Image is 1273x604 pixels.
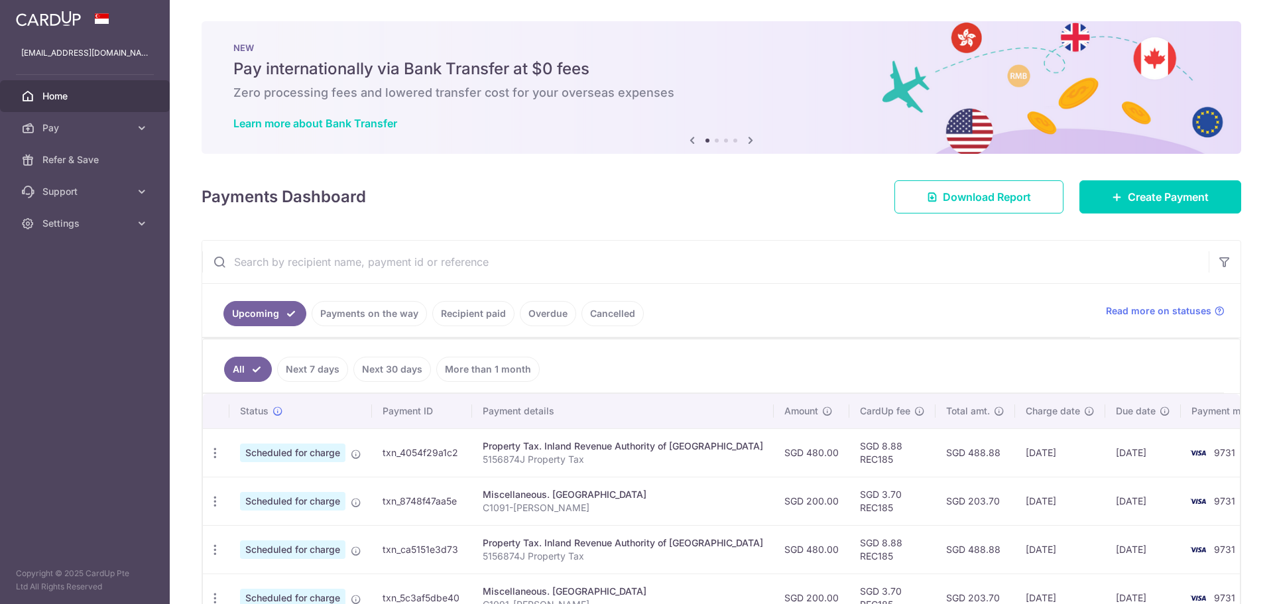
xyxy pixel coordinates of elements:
span: Support [42,185,130,198]
a: Next 30 days [353,357,431,382]
a: Next 7 days [277,357,348,382]
a: Cancelled [581,301,644,326]
td: [DATE] [1015,428,1105,477]
span: Charge date [1026,404,1080,418]
p: 5156874J Property Tax [483,550,763,563]
span: CardUp fee [860,404,910,418]
p: C1091-[PERSON_NAME] [483,501,763,514]
td: SGD 203.70 [936,477,1015,525]
td: [DATE] [1015,477,1105,525]
td: [DATE] [1105,525,1181,574]
span: 9731 [1214,592,1235,603]
div: Property Tax. Inland Revenue Authority of [GEOGRAPHIC_DATA] [483,536,763,550]
td: SGD 200.00 [774,477,849,525]
td: [DATE] [1015,525,1105,574]
img: Bank Card [1185,493,1211,509]
td: txn_8748f47aa5e [372,477,472,525]
div: Miscellaneous. [GEOGRAPHIC_DATA] [483,585,763,598]
div: Property Tax. Inland Revenue Authority of [GEOGRAPHIC_DATA] [483,440,763,453]
img: Bank Card [1185,542,1211,558]
span: Amount [784,404,818,418]
td: SGD 480.00 [774,428,849,477]
a: More than 1 month [436,357,540,382]
td: SGD 480.00 [774,525,849,574]
span: Read more on statuses [1106,304,1211,318]
a: Download Report [894,180,1063,213]
a: Read more on statuses [1106,304,1225,318]
input: Search by recipient name, payment id or reference [202,241,1209,283]
td: [DATE] [1105,477,1181,525]
span: 9731 [1214,495,1235,507]
td: SGD 488.88 [936,428,1015,477]
td: txn_ca5151e3d73 [372,525,472,574]
td: SGD 3.70 REC185 [849,477,936,525]
span: Scheduled for charge [240,444,345,462]
td: SGD 488.88 [936,525,1015,574]
div: Miscellaneous. [GEOGRAPHIC_DATA] [483,488,763,501]
a: Overdue [520,301,576,326]
span: Due date [1116,404,1156,418]
a: Upcoming [223,301,306,326]
span: 9731 [1214,447,1235,458]
span: Total amt. [946,404,990,418]
p: 5156874J Property Tax [483,453,763,466]
img: CardUp [16,11,81,27]
h5: Pay internationally via Bank Transfer at $0 fees [233,58,1209,80]
a: All [224,357,272,382]
img: Bank Card [1185,445,1211,461]
td: txn_4054f29a1c2 [372,428,472,477]
span: Pay [42,121,130,135]
h6: Zero processing fees and lowered transfer cost for your overseas expenses [233,85,1209,101]
span: Refer & Save [42,153,130,166]
h4: Payments Dashboard [202,185,366,209]
span: Scheduled for charge [240,492,345,511]
p: [EMAIL_ADDRESS][DOMAIN_NAME] [21,46,149,60]
td: SGD 8.88 REC185 [849,525,936,574]
a: Recipient paid [432,301,515,326]
img: Bank transfer banner [202,21,1241,154]
span: Download Report [943,189,1031,205]
span: Scheduled for charge [240,540,345,559]
a: Payments on the way [312,301,427,326]
a: Learn more about Bank Transfer [233,117,397,130]
span: Status [240,404,269,418]
td: SGD 8.88 REC185 [849,428,936,477]
span: 9731 [1214,544,1235,555]
th: Payment details [472,394,774,428]
span: Create Payment [1128,189,1209,205]
th: Payment ID [372,394,472,428]
td: [DATE] [1105,428,1181,477]
a: Create Payment [1079,180,1241,213]
span: Settings [42,217,130,230]
p: NEW [233,42,1209,53]
span: Home [42,90,130,103]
